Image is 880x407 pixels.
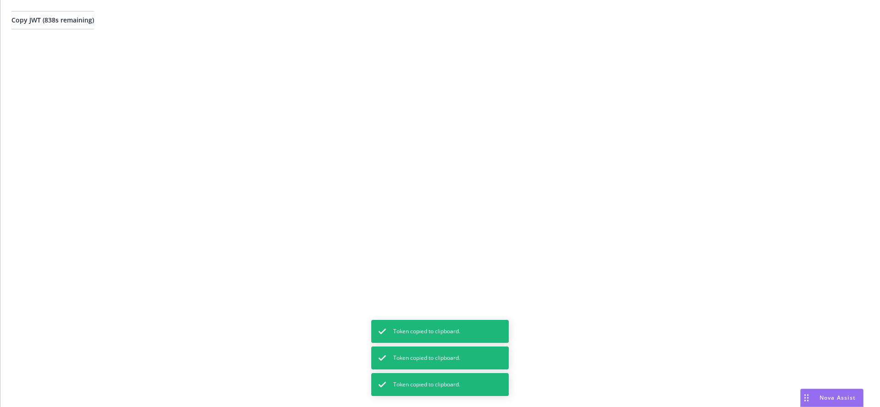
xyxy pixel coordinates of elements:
button: Nova Assist [800,389,863,407]
span: Nova Assist [819,394,856,401]
span: Token copied to clipboard. [393,327,460,335]
span: Copy JWT ( 838 s remaining) [11,16,94,24]
span: Token copied to clipboard. [393,354,460,362]
span: Token copied to clipboard. [393,380,460,389]
div: Drag to move [801,389,812,407]
button: Copy JWT (838s remaining) [11,11,94,29]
